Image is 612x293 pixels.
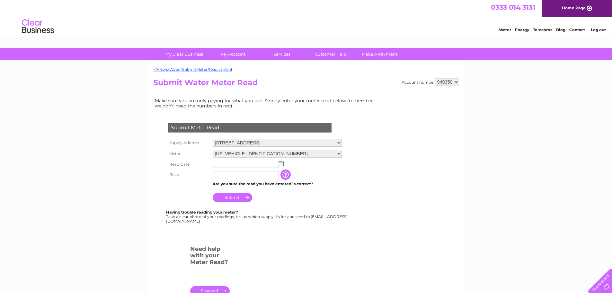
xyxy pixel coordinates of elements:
[556,27,565,32] a: Blog
[353,48,406,60] a: Make A Payment
[515,27,529,32] a: Energy
[166,210,349,223] div: Take a clear photo of your readings, tell us which supply it's for and send to [EMAIL_ADDRESS][DO...
[569,27,585,32] a: Contact
[491,3,535,11] a: 0333 014 3131
[280,169,292,180] input: Information
[158,48,211,60] a: My Clear Business
[211,180,343,188] td: Are you sure the read you have entered is correct?
[166,137,211,148] th: Supply Address
[190,244,230,269] h3: Need help with your Meter Read?
[279,161,284,166] img: ...
[255,48,308,60] a: Services
[207,48,260,60] a: My Account
[533,27,552,32] a: Telecoms
[166,210,238,215] b: Having trouble reading your meter?
[168,123,332,133] div: Submit Meter Read
[304,48,357,60] a: Customer Help
[22,17,54,36] img: logo.png
[591,27,606,32] a: Log out
[166,169,211,180] th: Read
[499,27,511,32] a: Water
[153,67,232,72] a: ~/Views/Water/SubmitMeterRead.cshtml
[166,148,211,159] th: Meter
[166,159,211,169] th: Read Date
[155,4,458,31] div: Clear Business is a trading name of Verastar Limited (registered in [GEOGRAPHIC_DATA] No. 3667643...
[402,78,459,86] div: Account number
[153,96,378,110] td: Make sure you are only paying for what you use. Simply enter your meter read below (remember we d...
[153,78,459,90] h2: Submit Water Meter Read
[213,193,252,202] input: Submit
